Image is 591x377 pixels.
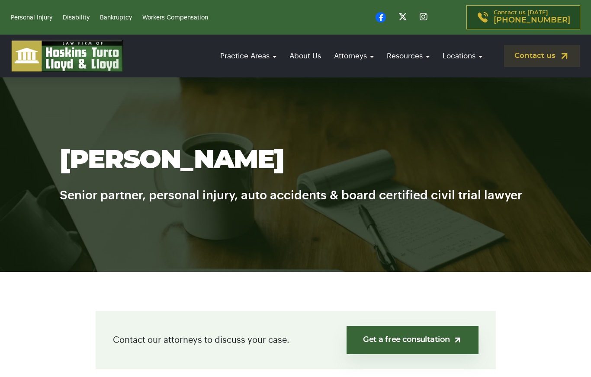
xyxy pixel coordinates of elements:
[285,44,325,68] a: About Us
[96,311,496,369] div: Contact our attorneys to discuss your case.
[453,335,462,345] img: arrow-up-right-light.svg
[504,45,580,67] a: Contact us
[11,15,52,21] a: Personal Injury
[60,176,531,204] h6: Senior partner, personal injury, auto accidents & board certified civil trial lawyer
[100,15,132,21] a: Bankruptcy
[216,44,281,68] a: Practice Areas
[382,44,434,68] a: Resources
[63,15,90,21] a: Disability
[438,44,487,68] a: Locations
[347,326,478,354] a: Get a free consultation
[494,10,570,25] p: Contact us [DATE]
[466,5,580,29] a: Contact us [DATE][PHONE_NUMBER]
[330,44,378,68] a: Attorneys
[142,15,208,21] a: Workers Compensation
[60,145,531,176] h1: [PERSON_NAME]
[11,40,123,72] img: logo
[494,16,570,25] span: [PHONE_NUMBER]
